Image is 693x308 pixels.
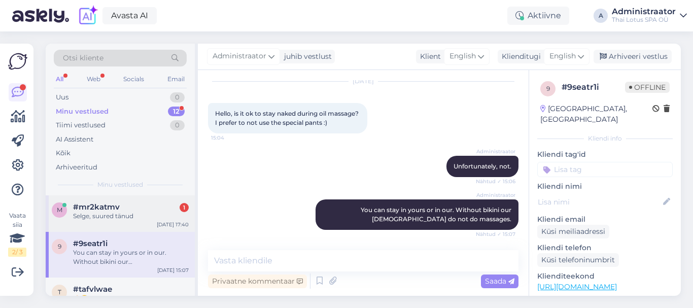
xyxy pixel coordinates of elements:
[56,162,97,173] div: Arhiveeritud
[507,7,569,25] div: Aktiivne
[476,148,515,155] span: Administraator
[73,239,108,248] span: #9seatr1i
[476,230,515,238] span: Nähtud ✓ 15:07
[612,16,676,24] div: Thai Lotus SPA OÜ
[63,53,103,63] span: Otsi kliente
[280,51,332,62] div: juhib vestlust
[213,51,266,62] span: Administraator
[537,225,609,238] div: Küsi meiliaadressi
[549,51,576,62] span: English
[498,51,541,62] div: Klienditugi
[56,107,109,117] div: Minu vestlused
[454,162,511,170] span: Unfortunately, not.
[540,104,652,125] div: [GEOGRAPHIC_DATA], [GEOGRAPHIC_DATA]
[361,206,513,223] span: You can stay in yours or in our. Without bikini our [DEMOGRAPHIC_DATA] do not do massages.
[73,212,189,221] div: Selge, suured tänud
[56,134,93,145] div: AI Assistent
[54,73,65,86] div: All
[594,50,672,63] div: Arhiveeri vestlus
[73,202,120,212] span: #mr2katmv
[476,191,515,199] span: Administraator
[449,51,476,62] span: English
[8,52,27,71] img: Askly Logo
[594,9,608,23] div: A
[215,110,360,126] span: Hello, is it ok to stay naked during oil massage? I prefer to not use the special pants :)
[97,180,143,189] span: Minu vestlused
[211,134,249,142] span: 15:04
[537,295,673,304] p: Vaata edasi ...
[537,162,673,177] input: Lisa tag
[8,211,26,257] div: Vaata siia
[537,149,673,160] p: Kliendi tag'id
[208,77,518,86] div: [DATE]
[537,134,673,143] div: Kliendi info
[121,73,146,86] div: Socials
[180,203,189,212] div: 1
[85,73,102,86] div: Web
[485,277,514,286] span: Saada
[538,196,661,208] input: Lisa nimi
[157,266,189,274] div: [DATE] 15:07
[58,243,61,250] span: 9
[612,8,676,16] div: Administraator
[537,253,619,267] div: Küsi telefoninumbrit
[537,282,617,291] a: [URL][DOMAIN_NAME]
[58,288,61,296] span: t
[102,7,157,24] a: Avasta AI
[612,8,687,24] a: AdministraatorThai Lotus SPA OÜ
[8,248,26,257] div: 2 / 3
[73,285,112,294] span: #tafvlwae
[537,181,673,192] p: Kliendi nimi
[625,82,670,93] span: Offline
[562,81,625,93] div: # 9seatr1i
[73,248,189,266] div: You can stay in yours or in our. Without bikini our [DEMOGRAPHIC_DATA] do not do massages.
[157,221,189,228] div: [DATE] 17:40
[57,206,62,214] span: m
[537,243,673,253] p: Kliendi telefon
[208,275,307,288] div: Privaatne kommentaar
[476,178,515,185] span: Nähtud ✓ 15:06
[537,214,673,225] p: Kliendi email
[168,107,185,117] div: 12
[170,92,185,102] div: 0
[537,271,673,282] p: Klienditeekond
[416,51,441,62] div: Klient
[73,294,189,303] div: 👍🏻☺️
[56,120,106,130] div: Tiimi vestlused
[56,92,68,102] div: Uus
[165,73,187,86] div: Email
[77,5,98,26] img: explore-ai
[56,148,71,158] div: Kõik
[546,85,550,92] span: 9
[170,120,185,130] div: 0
